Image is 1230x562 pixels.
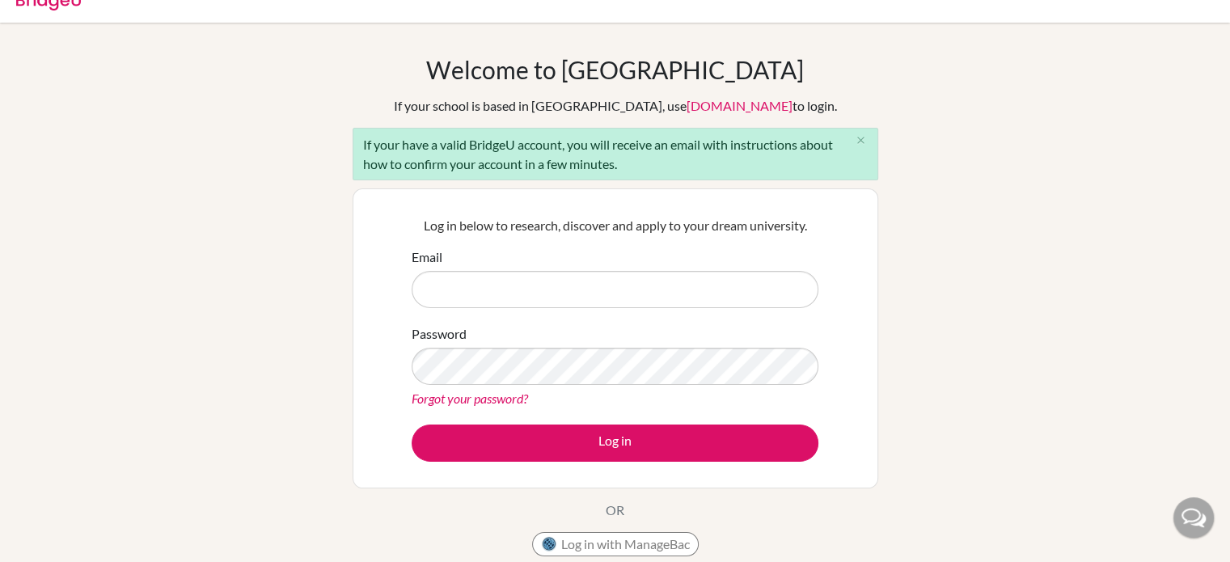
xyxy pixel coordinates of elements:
p: OR [606,501,624,520]
div: If your school is based in [GEOGRAPHIC_DATA], use to login. [394,96,837,116]
p: Log in below to research, discover and apply to your dream university. [412,216,818,235]
div: If your have a valid BridgeU account, you will receive an email with instructions about how to co... [353,128,878,180]
span: Help [36,11,70,26]
h1: Welcome to [GEOGRAPHIC_DATA] [426,55,804,84]
button: Log in [412,425,818,462]
button: Log in with ManageBac [532,532,699,556]
button: Close [845,129,877,153]
a: [DOMAIN_NAME] [687,98,793,113]
i: close [855,134,867,146]
label: Password [412,324,467,344]
a: Forgot your password? [412,391,528,406]
label: Email [412,247,442,267]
